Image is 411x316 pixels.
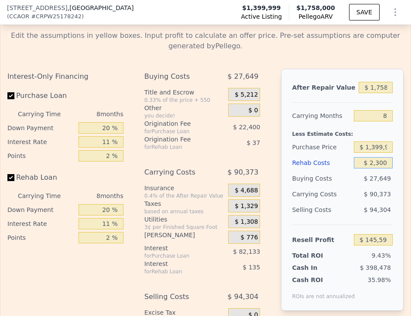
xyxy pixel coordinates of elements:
span: $1,399,999 [242,3,281,12]
div: Rehab Costs [292,155,350,171]
span: $ 5,212 [235,91,258,99]
span: $ 135 [243,264,260,271]
div: Interest-Only Financing [7,69,123,84]
span: $ 82,133 [233,248,260,255]
div: Carrying Costs [144,165,212,180]
div: based on annual taxes [144,208,225,215]
div: Cash ROI [292,276,355,284]
div: for Purchase Loan [144,128,212,135]
div: Down Payment [7,121,75,135]
div: Buying Costs [144,69,212,84]
span: $ 37 [247,139,260,146]
div: Down Payment [7,203,75,217]
span: $ 1,329 [235,202,258,210]
label: Rehab Loan [7,170,75,185]
span: $1,758,000 [296,4,335,11]
div: Purchase Price [292,139,350,155]
div: Interest [144,244,212,252]
div: Taxes [144,199,225,208]
span: $ 4,688 [235,187,258,195]
div: ROIs are not annualized [292,284,355,300]
span: Pellego ARV [296,12,335,21]
div: 8 months [64,107,123,121]
span: $ 90,373 [364,191,391,198]
div: Less Estimate Costs: [292,124,393,139]
div: Cash In [292,263,328,272]
div: Utilities [144,215,225,224]
span: , [GEOGRAPHIC_DATA] [68,3,134,12]
div: Interest Rate [7,217,75,231]
div: Title and Escrow [144,88,225,97]
div: 3¢ per Finished Square Foot [144,224,225,231]
span: 35.98% [368,276,391,283]
div: Selling Costs [292,202,350,218]
div: After Repair Value [292,80,355,95]
input: Purchase Loan [7,92,14,99]
button: Show Options [387,3,404,21]
span: $ 27,649 [227,69,258,84]
span: $ 1,308 [235,218,258,226]
div: Selling Costs [144,289,212,305]
div: Interest Rate [7,135,75,149]
div: Carrying Months [292,108,350,124]
span: [STREET_ADDRESS] [7,3,68,12]
span: CCAOR [9,12,29,21]
span: $ 94,304 [227,289,258,305]
div: Insurance [144,184,225,192]
div: 0.4% of the After Repair Value [144,192,225,199]
div: for Rehab Loan [144,268,212,275]
div: Points [7,149,75,163]
span: $ 94,304 [364,206,391,213]
div: Total ROI [292,251,328,260]
div: for Rehab Loan [144,144,212,151]
button: SAVE [349,4,380,20]
div: Interest [144,259,212,268]
div: Carrying Time [18,107,61,121]
div: Buying Costs [292,171,350,186]
div: ( ) [7,12,84,21]
span: $ 776 [240,234,258,242]
input: Rehab Loan [7,174,14,181]
div: [PERSON_NAME] [144,231,225,239]
span: $ 90,373 [227,165,258,180]
div: for Purchase Loan [144,252,212,259]
div: you decide! [144,112,225,119]
div: 8 months [64,189,123,203]
div: Origination Fee [144,135,212,144]
span: # CRPW25178242 [31,12,82,21]
div: Carrying Costs [292,186,336,202]
div: Carrying Time [18,189,61,203]
label: Purchase Loan [7,88,75,104]
span: $ 22,400 [233,124,260,131]
div: 0.33% of the price + 550 [144,97,225,104]
div: Edit the assumptions in yellow boxes. Input profit to calculate an offer price. Pre-set assumptio... [7,30,404,51]
span: 9.43% [372,252,391,259]
span: $ 27,649 [364,175,391,182]
div: Other [144,104,225,112]
div: Origination Fee [144,119,212,128]
span: $ 398,478 [360,264,391,271]
span: $ 0 [248,107,258,114]
div: Points [7,231,75,245]
div: Resell Profit [292,232,350,248]
span: Active Listing [241,12,282,21]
